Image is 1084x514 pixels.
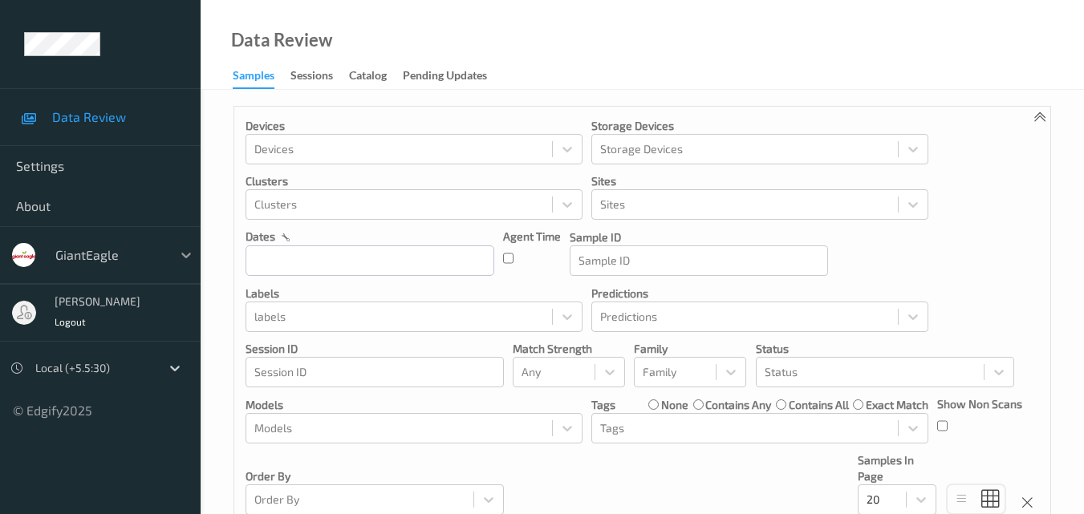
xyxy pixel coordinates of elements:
p: Status [756,341,1014,357]
p: Family [634,341,746,357]
a: Samples [233,65,290,89]
div: Catalog [349,67,387,87]
p: Order By [246,468,504,484]
p: Predictions [591,285,928,302]
a: Sessions [290,65,349,87]
p: Agent Time [503,229,561,245]
p: Match Strength [513,341,625,357]
p: Models [246,397,583,413]
a: Pending Updates [403,65,503,87]
p: Show Non Scans [937,396,1022,412]
div: Data Review [231,32,332,48]
p: Storage Devices [591,118,928,134]
p: Session ID [246,341,504,357]
a: Catalog [349,65,403,87]
div: Sessions [290,67,333,87]
p: Clusters [246,173,583,189]
label: none [661,397,688,413]
p: dates [246,229,275,245]
label: exact match [866,397,928,413]
p: labels [246,285,583,302]
p: Sites [591,173,928,189]
div: Samples [233,67,274,89]
p: Sample ID [570,229,828,245]
p: Devices [246,118,583,134]
label: contains all [789,397,849,413]
p: Samples In Page [858,452,936,484]
p: Tags [591,397,615,413]
label: contains any [705,397,771,413]
div: Pending Updates [403,67,487,87]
